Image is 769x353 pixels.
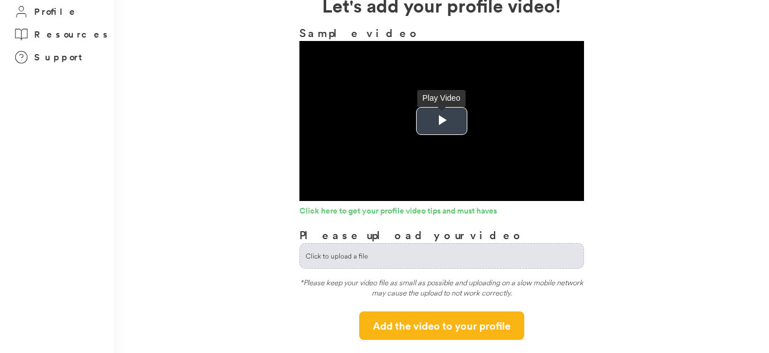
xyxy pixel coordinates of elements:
[359,311,524,340] button: Add the video to your profile
[299,24,584,41] h3: Sample video
[299,227,524,243] h3: Please upload your video
[299,207,584,218] a: Click here to get your profile video tips and must haves
[299,277,584,303] div: *Please keep your video file as small as possible and uploading on a slow mobile network may caus...
[34,27,111,42] h3: Resources
[34,5,79,19] h3: Profile
[299,41,584,201] div: Video Player
[34,50,88,64] h3: Support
